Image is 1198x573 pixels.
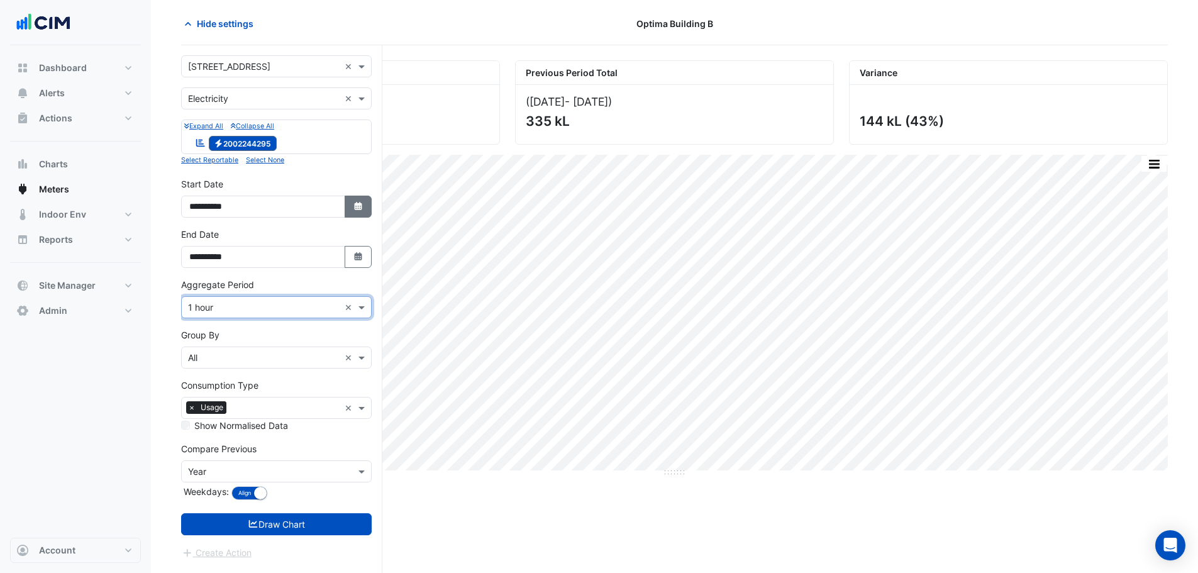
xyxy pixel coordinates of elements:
span: Indoor Env [39,208,86,221]
label: Weekdays: [181,485,229,498]
label: Show Normalised Data [194,419,288,432]
app-icon: Meters [16,183,29,196]
span: Reports [39,233,73,246]
small: Select Reportable [181,156,238,164]
span: Actions [39,112,72,125]
button: Admin [10,298,141,323]
label: Compare Previous [181,442,257,455]
button: Reports [10,227,141,252]
app-icon: Indoor Env [16,208,29,221]
span: Charts [39,158,68,170]
label: Start Date [181,177,223,191]
span: Dashboard [39,62,87,74]
app-icon: Actions [16,112,29,125]
img: Company Logo [15,10,72,35]
span: Clear [345,301,355,314]
button: Collapse All [231,120,274,131]
fa-icon: Select Date [353,252,364,262]
button: Meters [10,177,141,202]
app-icon: Charts [16,158,29,170]
span: Clear [345,401,355,414]
button: Hide settings [181,13,262,35]
fa-icon: Electricity [214,138,223,148]
label: Group By [181,328,219,342]
label: End Date [181,228,219,241]
span: 2002244295 [209,136,277,151]
div: Previous Period Total [516,61,833,85]
span: Admin [39,304,67,317]
app-icon: Alerts [16,87,29,99]
app-icon: Site Manager [16,279,29,292]
span: Usage [197,401,226,414]
fa-icon: Reportable [195,137,206,148]
button: More Options [1141,156,1167,172]
small: Select None [246,156,284,164]
app-icon: Reports [16,233,29,246]
span: × [186,401,197,414]
span: - [DATE] [565,95,608,108]
button: Actions [10,106,141,131]
div: Open Intercom Messenger [1155,530,1185,560]
button: Alerts [10,81,141,106]
fa-icon: Select Date [353,201,364,212]
span: Clear [345,92,355,105]
label: Consumption Type [181,379,258,392]
div: 144 kL (43%) [860,113,1155,129]
small: Collapse All [231,122,274,130]
span: Site Manager [39,279,96,292]
app-icon: Dashboard [16,62,29,74]
button: Site Manager [10,273,141,298]
span: Clear [345,351,355,364]
button: Select None [246,154,284,165]
div: ([DATE] ) [526,95,823,108]
div: Variance [850,61,1167,85]
button: Indoor Env [10,202,141,227]
app-icon: Admin [16,304,29,317]
span: Account [39,544,75,557]
div: 335 kL [526,113,821,129]
button: Select Reportable [181,154,238,165]
small: Expand All [184,122,223,130]
button: Charts [10,152,141,177]
span: Hide settings [197,17,253,30]
button: Draw Chart [181,513,372,535]
span: Clear [345,60,355,73]
app-escalated-ticket-create-button: Please draw the charts first [181,547,252,557]
span: Optima Building B [636,17,713,30]
button: Expand All [184,120,223,131]
label: Aggregate Period [181,278,254,291]
span: Meters [39,183,69,196]
span: Alerts [39,87,65,99]
button: Dashboard [10,55,141,81]
button: Account [10,538,141,563]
